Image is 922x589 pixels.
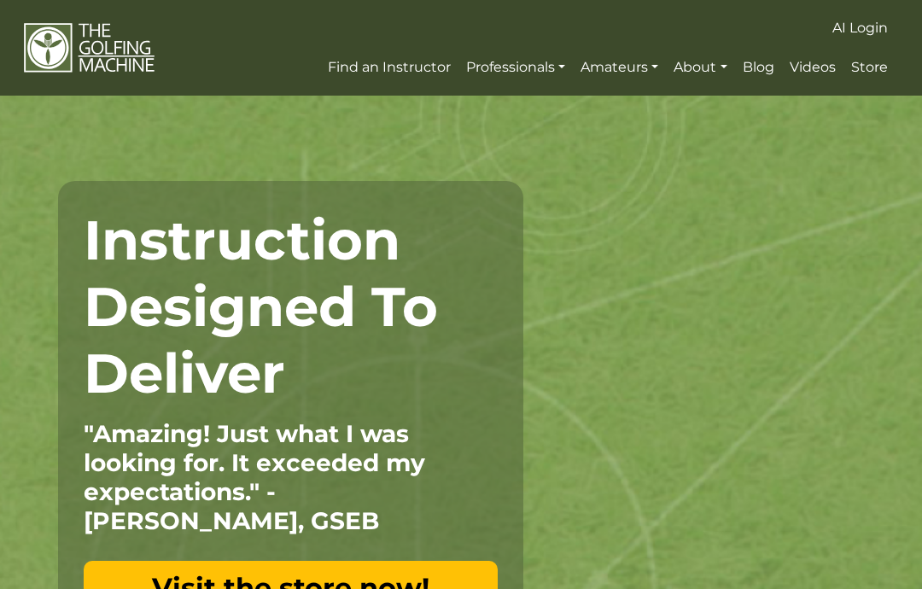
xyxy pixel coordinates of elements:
[790,59,836,75] span: Videos
[738,52,779,83] a: Blog
[743,59,774,75] span: Blog
[847,52,892,83] a: Store
[851,59,888,75] span: Store
[84,207,498,406] h1: Instruction Designed To Deliver
[828,13,892,44] a: AI Login
[324,52,455,83] a: Find an Instructor
[832,20,888,36] span: AI Login
[84,419,498,535] p: "Amazing! Just what I was looking for. It exceeded my expectations." - [PERSON_NAME], GSEB
[24,22,155,73] img: The Golfing Machine
[785,52,840,83] a: Videos
[328,59,451,75] span: Find an Instructor
[576,52,662,83] a: Amateurs
[462,52,569,83] a: Professionals
[669,52,731,83] a: About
